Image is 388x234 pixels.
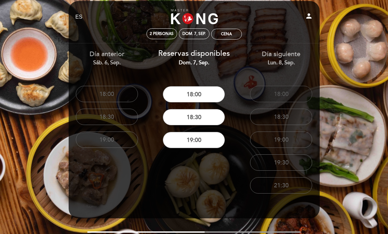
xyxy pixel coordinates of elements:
[163,86,225,102] button: 18:00
[150,31,174,36] span: 2 personas
[250,86,312,102] button: 18:00
[250,109,312,125] button: 18:30
[76,86,138,102] button: 18:00
[153,8,235,26] a: Master Kong Pueblo Libre
[305,12,313,20] i: person
[68,50,146,66] div: Día anterior
[182,31,206,36] div: dom. 7, sep.
[155,48,233,67] div: Reservas disponibles
[155,59,233,67] div: dom. 7, sep.
[250,154,312,171] button: 19:30
[221,32,232,37] div: Cena
[76,109,138,125] button: 18:30
[163,132,225,148] button: 19:00
[305,12,313,22] button: person
[250,132,312,148] button: 19:00
[76,132,138,148] button: 19:00
[163,109,225,125] button: 18:30
[243,59,320,67] div: lun. 8, sep.
[243,50,320,66] div: Día siguiente
[250,177,312,194] button: 21:30
[68,59,146,67] div: sáb. 6, sep.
